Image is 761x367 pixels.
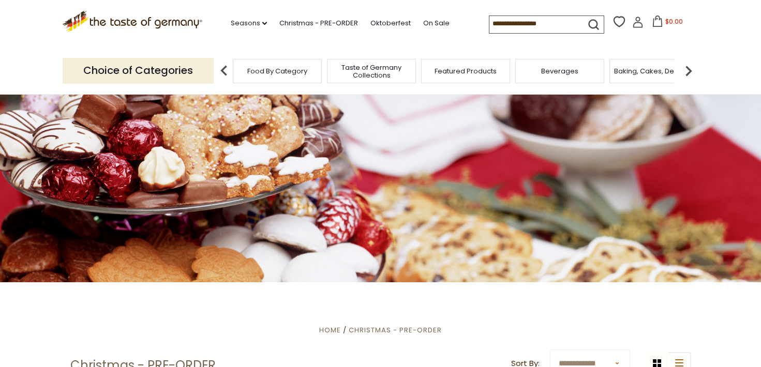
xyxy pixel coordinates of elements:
[614,67,694,75] a: Baking, Cakes, Desserts
[678,60,699,81] img: next arrow
[646,16,690,31] button: $0.00
[349,325,442,335] a: Christmas - PRE-ORDER
[214,60,234,81] img: previous arrow
[231,18,267,29] a: Seasons
[247,67,307,75] a: Food By Category
[541,67,578,75] a: Beverages
[63,58,214,83] p: Choice of Categories
[423,18,450,29] a: On Sale
[435,67,497,75] a: Featured Products
[330,64,413,79] a: Taste of Germany Collections
[319,325,341,335] a: Home
[279,18,358,29] a: Christmas - PRE-ORDER
[665,17,683,26] span: $0.00
[370,18,411,29] a: Oktoberfest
